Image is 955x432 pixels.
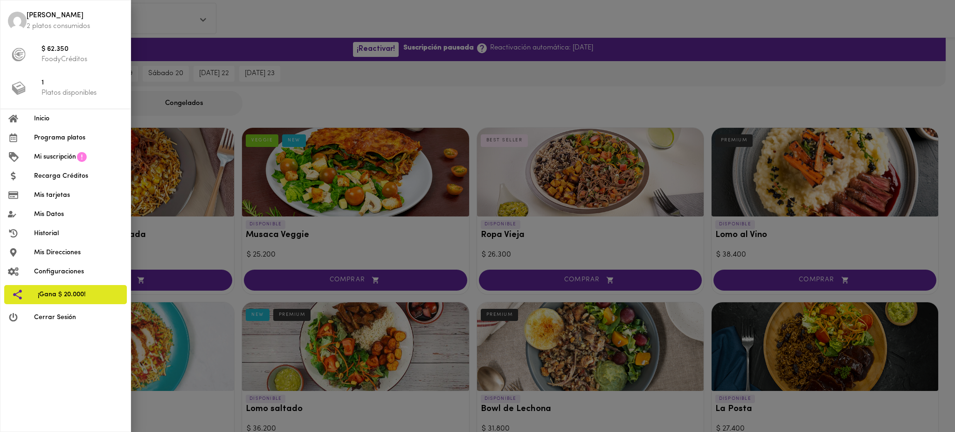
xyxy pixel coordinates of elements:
[34,229,123,238] span: Historial
[34,248,123,258] span: Mis Direcciones
[34,190,123,200] span: Mis tarjetas
[34,133,123,143] span: Programa platos
[34,313,123,322] span: Cerrar Sesión
[42,88,123,98] p: Platos disponibles
[34,171,123,181] span: Recarga Créditos
[27,11,123,21] span: [PERSON_NAME]
[12,48,26,62] img: foody-creditos-black.png
[42,44,123,55] span: $ 62.350
[42,55,123,64] p: FoodyCréditos
[38,290,119,300] span: ¡Gana $ 20.000!
[34,114,123,124] span: Inicio
[27,21,123,31] p: 2 platos consumidos
[42,78,123,89] span: 1
[34,209,123,219] span: Mis Datos
[34,152,76,162] span: Mi suscripción
[12,81,26,95] img: platos_menu.png
[901,378,946,423] iframe: Messagebird Livechat Widget
[34,267,123,277] span: Configuraciones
